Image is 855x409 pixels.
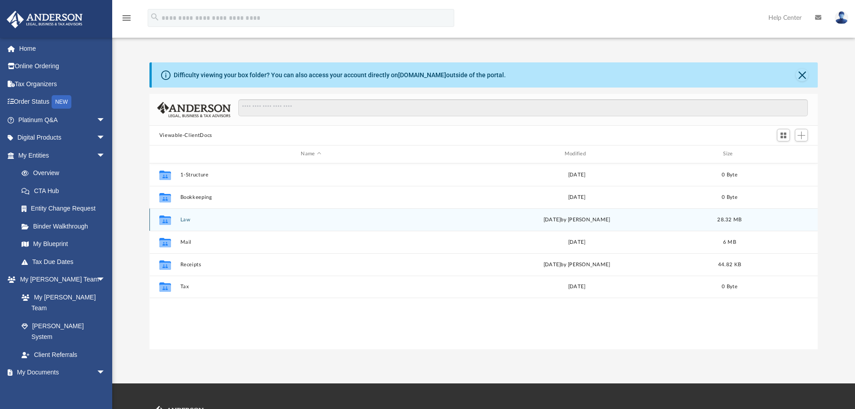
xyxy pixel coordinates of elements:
button: Viewable-ClientDocs [159,132,212,140]
div: [DATE] [446,283,707,291]
a: Overview [13,164,119,182]
div: [DATE] by [PERSON_NAME] [446,215,707,224]
a: Home [6,40,119,57]
span: 6 MB [723,239,736,244]
a: My [PERSON_NAME] Team [13,288,110,317]
span: 0 Byte [722,284,737,289]
span: arrow_drop_down [96,111,114,129]
a: Platinum Q&Aarrow_drop_down [6,111,119,129]
div: Modified [446,150,708,158]
div: NEW [52,95,71,109]
button: Law [180,217,442,223]
img: User Pic [835,11,848,24]
div: [DATE] by [PERSON_NAME] [446,260,707,268]
span: arrow_drop_down [96,364,114,382]
span: 28.32 MB [717,217,741,222]
a: menu [121,17,132,23]
span: 44.82 KB [718,262,741,267]
div: id [153,150,176,158]
a: Entity Change Request [13,200,119,218]
a: My Documentsarrow_drop_down [6,364,114,382]
img: Anderson Advisors Platinum Portal [4,11,85,28]
span: 0 Byte [722,172,737,177]
a: Client Referrals [13,346,114,364]
div: Difficulty viewing your box folder? You can also access your account directly on outside of the p... [174,70,506,80]
a: Online Ordering [6,57,119,75]
i: search [150,12,160,22]
button: Add [795,129,808,141]
span: arrow_drop_down [96,271,114,289]
input: Search files and folders [238,99,808,116]
span: arrow_drop_down [96,146,114,165]
button: Tax [180,284,442,290]
button: Mail [180,239,442,245]
i: menu [121,13,132,23]
a: Tax Due Dates [13,253,119,271]
span: arrow_drop_down [96,129,114,147]
button: 1-Structure [180,172,442,178]
button: Receipts [180,262,442,268]
div: [DATE] [446,238,707,246]
a: Order StatusNEW [6,93,119,111]
a: [DOMAIN_NAME] [398,71,446,79]
div: [DATE] [446,193,707,201]
div: grid [149,163,818,349]
a: My Blueprint [13,235,114,253]
a: CTA Hub [13,182,119,200]
button: Bookkeeping [180,194,442,200]
a: Digital Productsarrow_drop_down [6,129,119,147]
div: Size [711,150,747,158]
span: 0 Byte [722,194,737,199]
div: [DATE] [446,171,707,179]
div: Name [180,150,442,158]
button: Close [796,69,808,81]
button: Switch to Grid View [777,129,790,141]
a: My [PERSON_NAME] Teamarrow_drop_down [6,271,114,289]
a: Tax Organizers [6,75,119,93]
a: [PERSON_NAME] System [13,317,114,346]
a: Binder Walkthrough [13,217,119,235]
a: My Entitiesarrow_drop_down [6,146,119,164]
div: id [751,150,814,158]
